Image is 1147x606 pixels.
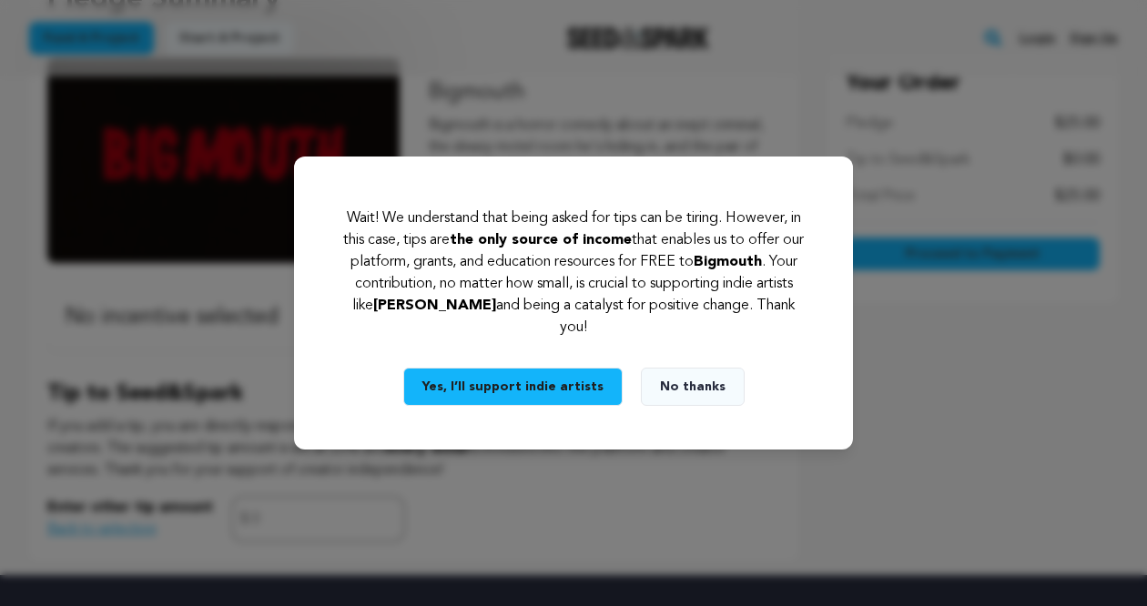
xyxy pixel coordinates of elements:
[403,368,623,406] button: Yes, I’ll support indie artists
[694,255,762,269] span: Bigmouth
[641,368,745,406] button: No thanks
[338,207,809,338] p: Wait! We understand that being asked for tips can be tiring. However, in this case, tips are that...
[450,233,632,247] span: the only source of income
[373,298,496,313] span: [PERSON_NAME]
